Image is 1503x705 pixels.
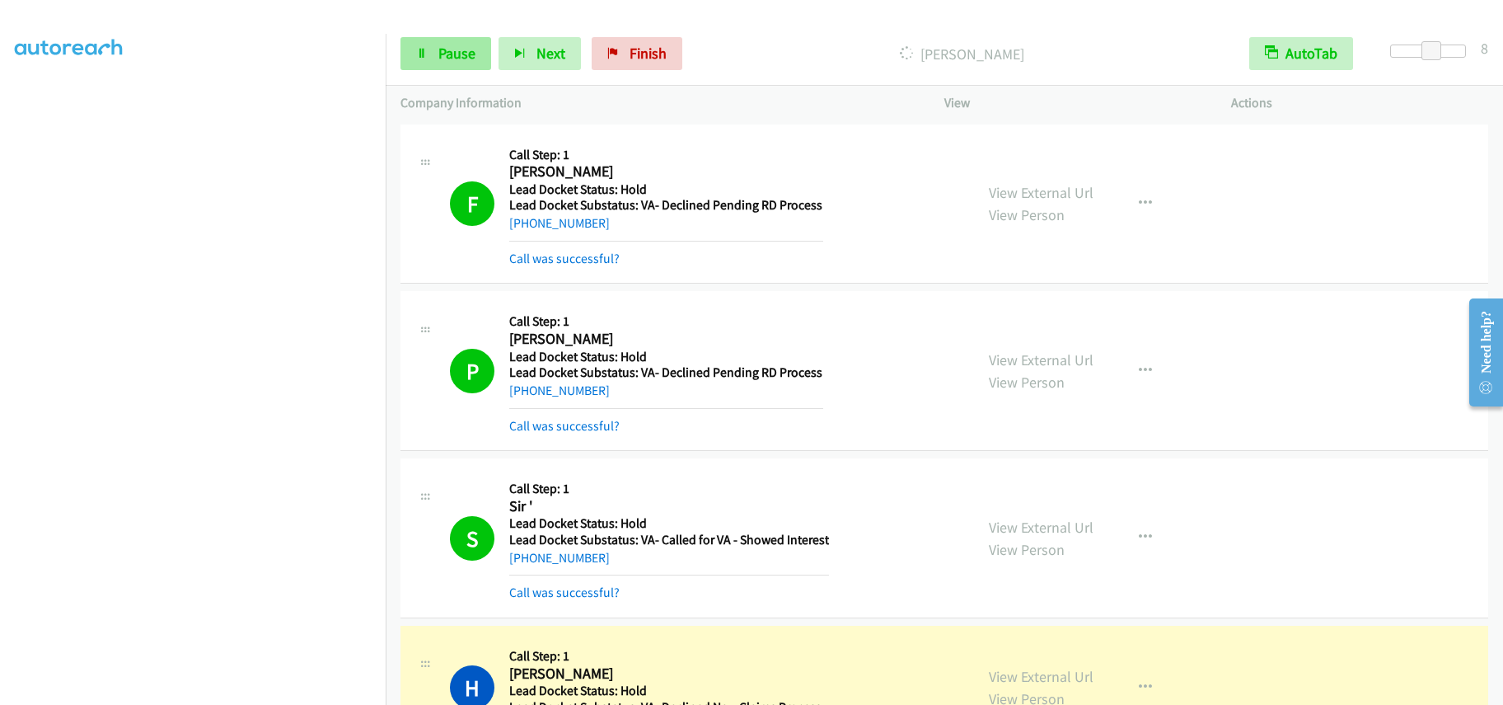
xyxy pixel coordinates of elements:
[509,364,823,381] h5: Lead Docket Substatus: VA- Declined Pending RD Process
[989,373,1065,392] a: View Person
[1249,37,1353,70] button: AutoTab
[989,205,1065,224] a: View Person
[705,43,1220,65] p: [PERSON_NAME]
[989,350,1093,369] a: View External Url
[499,37,581,70] button: Next
[509,181,823,198] h5: Lead Docket Status: Hold
[989,183,1093,202] a: View External Url
[509,197,823,214] h5: Lead Docket Substatus: VA- Declined Pending RD Process
[536,44,565,63] span: Next
[989,540,1065,559] a: View Person
[509,532,829,548] h5: Lead Docket Substatus: VA- Called for VA - Showed Interest
[509,481,829,497] h5: Call Step: 1
[509,418,620,434] a: Call was successful?
[509,383,610,398] a: [PHONE_NUMBER]
[509,330,823,349] h2: [PERSON_NAME]
[509,215,610,231] a: [PHONE_NUMBER]
[989,518,1093,537] a: View External Url
[509,683,822,699] h5: Lead Docket Status: Hold
[944,93,1201,113] p: View
[450,349,494,393] h1: P
[509,313,823,330] h5: Call Step: 1
[450,516,494,561] h1: S
[592,37,682,70] a: Finish
[1455,287,1503,418] iframe: Resource Center
[989,667,1093,686] a: View External Url
[438,44,475,63] span: Pause
[630,44,667,63] span: Finish
[509,515,829,532] h5: Lead Docket Status: Hold
[509,349,823,365] h5: Lead Docket Status: Hold
[509,162,823,181] h2: [PERSON_NAME]
[509,585,620,600] a: Call was successful?
[509,497,823,516] h2: Sir '
[509,550,610,566] a: [PHONE_NUMBER]
[509,648,822,665] h5: Call Step: 1
[400,37,491,70] a: Pause
[509,147,823,163] h5: Call Step: 1
[509,665,822,684] h2: [PERSON_NAME]
[450,181,494,226] h1: F
[400,93,915,113] p: Company Information
[1481,37,1488,59] div: 8
[509,251,620,266] a: Call was successful?
[1231,93,1488,113] p: Actions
